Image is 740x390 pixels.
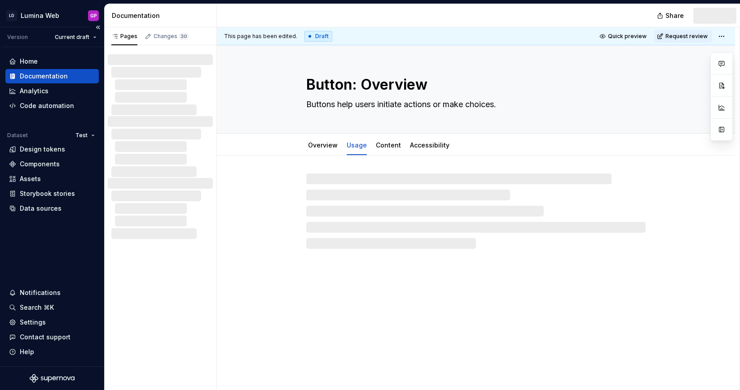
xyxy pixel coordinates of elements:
[608,33,647,40] span: Quick preview
[304,74,644,95] textarea: Button: Overview
[51,31,101,43] button: Current draft
[304,31,332,42] div: Draft
[20,145,65,154] div: Design tokens
[20,288,61,297] div: Notifications
[20,160,60,169] div: Components
[20,347,34,356] div: Help
[347,141,367,149] a: Usage
[308,141,338,149] a: Overview
[6,10,17,21] div: LD
[20,87,48,95] div: Analytics
[7,34,28,41] div: Version
[20,72,68,81] div: Documentation
[179,33,189,40] span: 30
[5,345,99,359] button: Help
[5,69,99,83] a: Documentation
[304,97,644,112] textarea: Buttons help users initiate actions or make choices.
[20,57,38,66] div: Home
[111,33,137,40] div: Pages
[343,135,370,154] div: Usage
[71,129,99,142] button: Test
[5,186,99,201] a: Storybook stories
[665,11,684,20] span: Share
[20,189,75,198] div: Storybook stories
[376,141,401,149] a: Content
[372,135,405,154] div: Content
[20,174,41,183] div: Assets
[112,11,213,20] div: Documentation
[20,101,74,110] div: Code automation
[20,204,62,213] div: Data sources
[654,30,712,43] button: Request review
[5,330,99,344] button: Contact support
[20,318,46,327] div: Settings
[304,135,341,154] div: Overview
[92,21,104,34] button: Collapse sidebar
[30,374,75,383] svg: Supernova Logo
[5,99,99,113] a: Code automation
[5,300,99,315] button: Search ⌘K
[5,286,99,300] button: Notifications
[665,33,708,40] span: Request review
[20,333,70,342] div: Contact support
[21,11,59,20] div: Lumina Web
[90,12,97,19] div: GP
[5,157,99,171] a: Components
[5,84,99,98] a: Analytics
[5,54,99,69] a: Home
[5,315,99,329] a: Settings
[5,142,99,156] a: Design tokens
[20,303,54,312] div: Search ⌘K
[597,30,651,43] button: Quick preview
[7,132,28,139] div: Dataset
[55,34,89,41] span: Current draft
[154,33,189,40] div: Changes
[410,141,449,149] a: Accessibility
[75,132,88,139] span: Test
[652,8,690,24] button: Share
[5,201,99,216] a: Data sources
[2,6,102,25] button: LDLumina WebGP
[224,33,297,40] span: This page has been edited.
[5,172,99,186] a: Assets
[406,135,453,154] div: Accessibility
